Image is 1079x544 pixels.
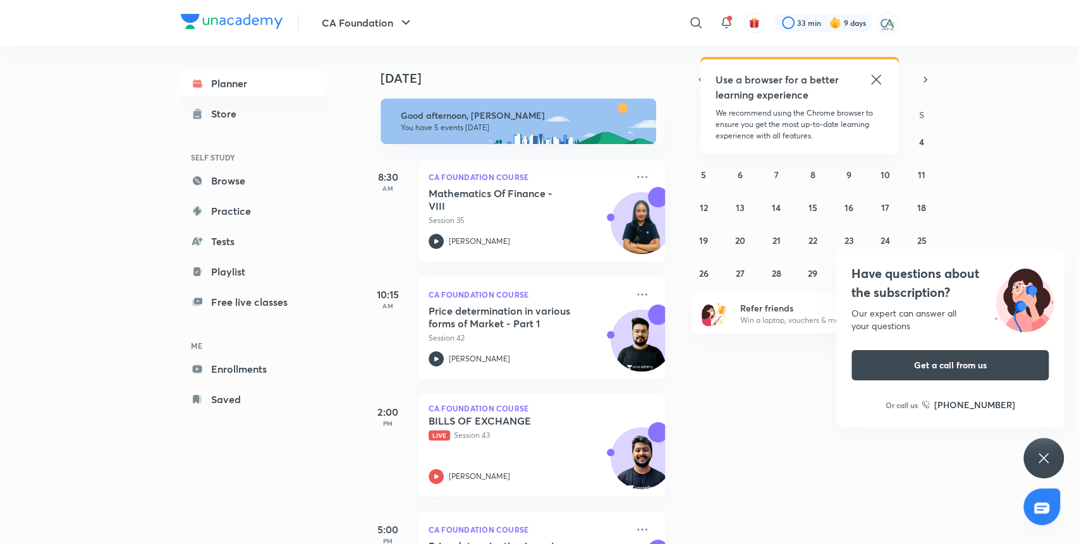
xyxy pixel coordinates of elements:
button: October 20, 2025 [730,230,750,250]
a: Saved [181,387,327,412]
div: Our expert can answer all your questions [851,307,1049,332]
a: Playlist [181,259,327,284]
button: October 27, 2025 [730,263,750,283]
img: ttu_illustration_new.svg [984,264,1064,332]
abbr: October 18, 2025 [917,202,926,214]
p: Session 35 [429,215,627,226]
abbr: October 26, 2025 [699,267,709,279]
button: October 22, 2025 [802,230,822,250]
h5: 2:00 [363,404,413,420]
img: Company Logo [181,14,283,29]
p: [PERSON_NAME] [449,471,510,482]
button: October 6, 2025 [730,164,750,184]
button: October 24, 2025 [875,230,895,250]
p: Session 42 [429,332,627,344]
p: We recommend using the Chrome browser to ensure you get the most up-to-date learning experience w... [716,107,884,142]
button: October 11, 2025 [911,164,932,184]
p: Session 43 [429,430,627,441]
button: October 16, 2025 [839,197,859,217]
button: October 21, 2025 [766,230,786,250]
p: [PERSON_NAME] [449,353,510,365]
abbr: October 27, 2025 [736,267,745,279]
abbr: October 12, 2025 [700,202,708,214]
abbr: October 11, 2025 [918,169,925,181]
button: October 13, 2025 [730,197,750,217]
p: Or call us [886,399,918,411]
abbr: October 23, 2025 [844,234,853,246]
a: Practice [181,198,327,224]
abbr: October 10, 2025 [881,169,890,181]
button: October 10, 2025 [875,164,895,184]
a: Tests [181,229,327,254]
h5: 8:30 [363,169,413,184]
h5: Price determination in various forms of Market - Part 1 [429,305,586,330]
p: AM [363,184,413,192]
img: streak [829,16,841,29]
a: Company Logo [181,14,283,32]
abbr: Saturday [919,109,924,121]
abbr: October 25, 2025 [917,234,926,246]
button: October 17, 2025 [875,197,895,217]
abbr: October 22, 2025 [808,234,817,246]
a: Browse [181,168,327,193]
button: October 29, 2025 [802,263,822,283]
button: October 5, 2025 [693,164,714,184]
button: Get a call from us [851,350,1049,380]
button: October 8, 2025 [802,164,822,184]
h4: Have questions about the subscription? [851,264,1049,302]
a: Free live classes [181,289,327,315]
abbr: October 21, 2025 [772,234,781,246]
p: PM [363,420,413,427]
abbr: October 4, 2025 [919,136,924,148]
div: Store [211,106,244,121]
button: avatar [744,13,764,33]
button: October 9, 2025 [839,164,859,184]
a: [PHONE_NUMBER] [922,398,1015,411]
img: referral [702,301,727,326]
h6: [PHONE_NUMBER] [934,398,1015,411]
button: October 26, 2025 [693,263,714,283]
h6: Good afternoon, [PERSON_NAME] [401,110,645,121]
button: October 19, 2025 [693,230,714,250]
button: October 15, 2025 [802,197,822,217]
abbr: October 17, 2025 [881,202,889,214]
abbr: October 8, 2025 [810,169,815,181]
h6: Refer friends [740,301,895,315]
abbr: October 19, 2025 [699,234,708,246]
h5: 10:15 [363,287,413,302]
button: October 28, 2025 [766,263,786,283]
img: Avatar [611,434,672,495]
abbr: October 16, 2025 [844,202,853,214]
h5: 5:00 [363,522,413,537]
a: Enrollments [181,356,327,382]
a: Store [181,101,327,126]
button: October 14, 2025 [766,197,786,217]
p: Win a laptop, vouchers & more [740,315,895,326]
abbr: October 9, 2025 [846,169,851,181]
button: October 25, 2025 [911,230,932,250]
button: CA Foundation [314,10,421,35]
p: CA Foundation Course [429,404,655,412]
h6: SELF STUDY [181,147,327,168]
abbr: October 5, 2025 [701,169,706,181]
img: Avatar [611,199,672,260]
abbr: October 28, 2025 [772,267,781,279]
img: Hafiz Md Mustafa [877,12,899,33]
img: avatar [748,17,760,28]
h4: [DATE] [381,71,678,86]
abbr: October 24, 2025 [881,234,890,246]
p: CA Foundation Course [429,287,627,302]
button: October 4, 2025 [911,131,932,152]
abbr: October 20, 2025 [735,234,745,246]
button: October 12, 2025 [693,197,714,217]
abbr: October 15, 2025 [808,202,817,214]
span: Live [429,430,450,440]
h5: BILLS OF EXCHANGE [429,414,586,427]
abbr: October 29, 2025 [808,267,817,279]
abbr: October 7, 2025 [774,169,779,181]
p: CA Foundation Course [429,169,627,184]
abbr: October 6, 2025 [738,169,743,181]
p: You have 5 events [DATE] [401,123,645,133]
h6: ME [181,335,327,356]
img: Avatar [611,317,672,377]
